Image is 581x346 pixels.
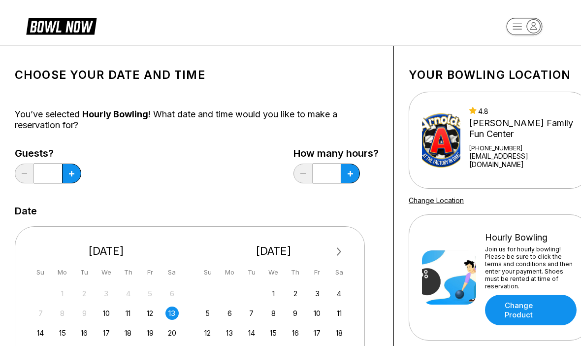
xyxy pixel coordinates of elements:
[267,326,280,340] div: Choose Wednesday, October 15th, 2025
[56,307,69,320] div: Not available Monday, September 8th, 2025
[289,307,302,320] div: Choose Thursday, October 9th, 2025
[99,326,113,340] div: Choose Wednesday, September 17th, 2025
[223,326,236,340] div: Choose Monday, October 13th, 2025
[245,266,258,279] div: Tu
[78,266,91,279] div: Tu
[143,287,157,300] div: Not available Friday, September 5th, 2025
[311,307,324,320] div: Choose Friday, October 10th, 2025
[267,307,280,320] div: Choose Wednesday, October 8th, 2025
[201,266,214,279] div: Su
[332,287,346,300] div: Choose Saturday, October 4th, 2025
[30,244,183,258] div: [DATE]
[78,307,91,320] div: Not available Tuesday, September 9th, 2025
[56,326,69,340] div: Choose Monday, September 15th, 2025
[122,326,135,340] div: Choose Thursday, September 18th, 2025
[311,287,324,300] div: Choose Friday, October 3rd, 2025
[56,287,69,300] div: Not available Monday, September 1st, 2025
[469,144,577,152] div: [PHONE_NUMBER]
[332,326,346,340] div: Choose Saturday, October 18th, 2025
[311,266,324,279] div: Fr
[201,326,214,340] div: Choose Sunday, October 12th, 2025
[223,307,236,320] div: Choose Monday, October 6th, 2025
[34,326,47,340] div: Choose Sunday, September 14th, 2025
[15,109,379,131] div: You’ve selected ! What date and time would you like to make a reservation for?
[197,244,350,258] div: [DATE]
[99,287,113,300] div: Not available Wednesday, September 3rd, 2025
[331,244,347,260] button: Next Month
[99,307,113,320] div: Choose Wednesday, September 10th, 2025
[143,307,157,320] div: Choose Friday, September 12th, 2025
[422,113,460,168] img: Arnold's Family Fun Center
[485,295,577,325] a: Change Product
[99,266,113,279] div: We
[82,109,148,119] span: Hourly Bowling
[267,266,280,279] div: We
[122,266,135,279] div: Th
[201,307,214,320] div: Choose Sunday, October 5th, 2025
[293,148,379,159] label: How many hours?
[422,250,476,305] img: Hourly Bowling
[223,266,236,279] div: Mo
[289,326,302,340] div: Choose Thursday, October 16th, 2025
[143,266,157,279] div: Fr
[289,266,302,279] div: Th
[289,287,302,300] div: Choose Thursday, October 2nd, 2025
[165,326,179,340] div: Choose Saturday, September 20th, 2025
[165,266,179,279] div: Sa
[469,152,577,169] a: [EMAIL_ADDRESS][DOMAIN_NAME]
[409,196,464,205] a: Change Location
[34,266,47,279] div: Su
[34,307,47,320] div: Not available Sunday, September 7th, 2025
[245,326,258,340] div: Choose Tuesday, October 14th, 2025
[15,68,379,82] h1: Choose your Date and time
[165,287,179,300] div: Not available Saturday, September 6th, 2025
[78,287,91,300] div: Not available Tuesday, September 2nd, 2025
[469,118,577,139] div: [PERSON_NAME] Family Fun Center
[332,307,346,320] div: Choose Saturday, October 11th, 2025
[485,245,577,290] div: Join us for hourly bowling! Please be sure to click the terms and conditions and then enter your ...
[165,307,179,320] div: Choose Saturday, September 13th, 2025
[245,307,258,320] div: Choose Tuesday, October 7th, 2025
[469,107,577,115] div: 4.8
[15,148,81,159] label: Guests?
[485,232,577,243] div: Hourly Bowling
[267,287,280,300] div: Choose Wednesday, October 1st, 2025
[15,206,37,216] label: Date
[311,326,324,340] div: Choose Friday, October 17th, 2025
[78,326,91,340] div: Choose Tuesday, September 16th, 2025
[332,266,346,279] div: Sa
[143,326,157,340] div: Choose Friday, September 19th, 2025
[122,307,135,320] div: Choose Thursday, September 11th, 2025
[56,266,69,279] div: Mo
[122,287,135,300] div: Not available Thursday, September 4th, 2025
